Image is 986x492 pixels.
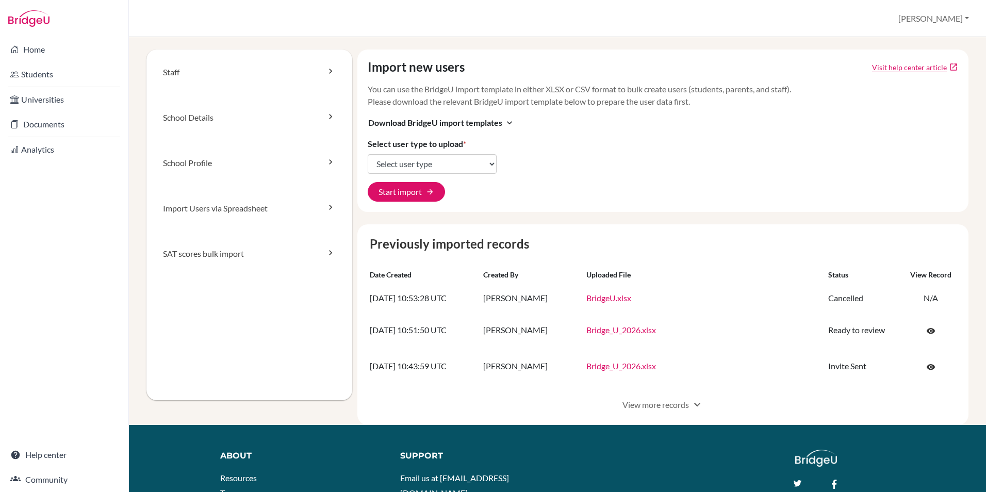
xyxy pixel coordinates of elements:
th: Status [824,266,901,284]
td: Ready to review [824,313,901,349]
a: Click to open the record on its current state [915,357,946,376]
td: [PERSON_NAME] [479,313,582,349]
td: [DATE] 10:53:28 UTC [366,284,479,313]
p: N/A [906,292,956,304]
span: visibility [926,326,935,336]
span: expand_more [691,399,703,411]
a: Students [2,64,126,85]
a: Click to open Tracking student registration article in a new tab [872,62,947,73]
a: Bridge_U_2026.xlsx [586,361,656,371]
caption: Previously imported records [366,235,961,253]
div: About [220,450,377,462]
a: Documents [2,114,126,135]
span: visibility [926,363,935,372]
button: [PERSON_NAME] [894,9,974,28]
td: Cancelled [824,284,901,313]
a: open_in_new [949,62,958,72]
i: expand_more [504,118,515,128]
label: Select user type to upload [368,138,466,150]
button: Download BridgeU import templatesexpand_more [368,116,515,129]
button: View more recordsexpand_more [612,395,714,415]
th: Date created [366,266,479,284]
td: [DATE] 10:51:50 UTC [366,313,479,349]
th: Created by [479,266,582,284]
a: School Details [146,95,352,140]
td: [PERSON_NAME] [479,349,582,385]
a: School Profile [146,140,352,186]
th: Uploaded file [582,266,825,284]
a: Universities [2,89,126,110]
a: Analytics [2,139,126,160]
td: Invite Sent [824,349,901,385]
a: Bridge_U_2026.xlsx [586,325,656,335]
a: SAT scores bulk import [146,231,352,276]
a: Click to open the record on its current state [915,321,946,340]
a: Community [2,469,126,490]
td: [PERSON_NAME] [479,284,582,313]
div: Support [400,450,546,462]
p: You can use the BridgeU import template in either XLSX or CSV format to bulk create users (studen... [368,83,959,108]
img: logo_white@2x-f4f0deed5e89b7ecb1c2cc34c3e3d731f90f0f143d5ea2071677605dd97b5244.png [795,450,837,467]
span: arrow_forward [426,188,434,196]
a: Resources [220,473,257,483]
a: Staff [146,50,352,95]
a: Home [2,39,126,60]
button: Start import [368,182,445,202]
th: View record [901,266,960,284]
a: Import Users via Spreadsheet [146,186,352,231]
h4: Import new users [368,60,465,75]
span: Download BridgeU import templates [368,117,502,129]
td: [DATE] 10:43:59 UTC [366,349,479,385]
a: Help center [2,445,126,465]
img: Bridge-U [8,10,50,27]
a: BridgeU.xlsx [586,293,631,303]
